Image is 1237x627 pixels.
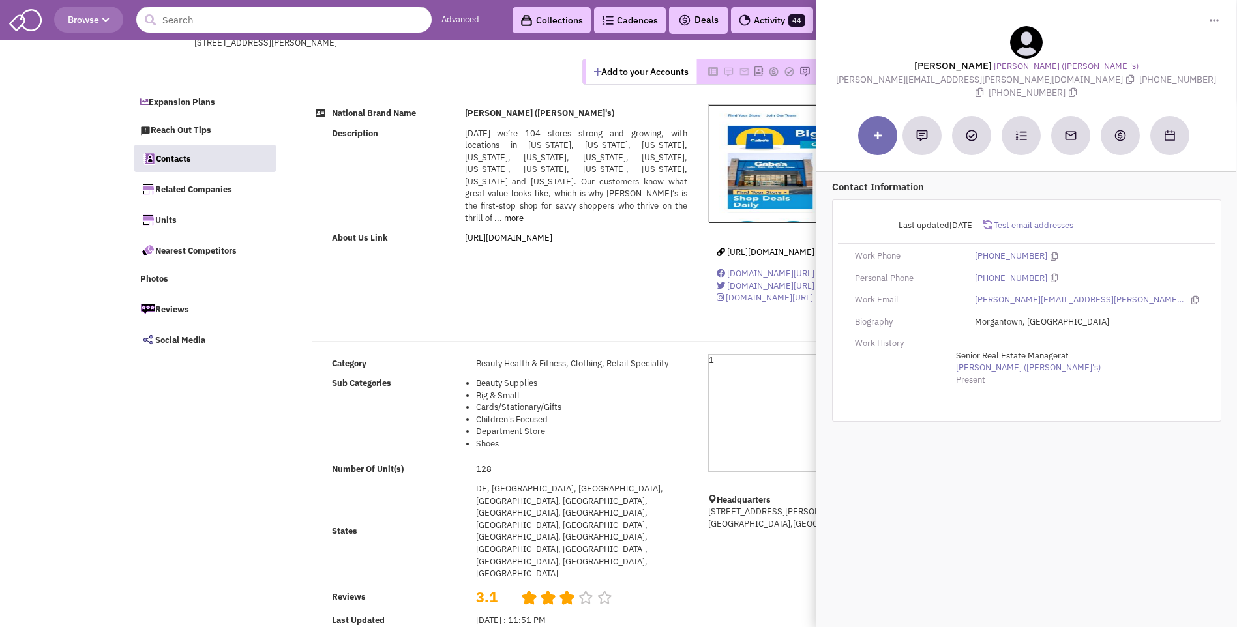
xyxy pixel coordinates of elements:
span: [PHONE_NUMBER] [989,87,1080,98]
button: Browse [54,7,123,33]
div: Biography [846,316,966,328]
a: Cadences [594,7,666,33]
a: Related Companies [134,175,276,203]
a: Collections [513,7,591,33]
li: Children's Focused [476,414,687,426]
span: at [956,350,1101,373]
p: Contact Information [832,180,1221,194]
img: Please add to your accounts [739,66,749,77]
a: Reach Out Tips [134,119,276,143]
a: [URL][DOMAIN_NAME] [465,232,552,243]
span: [DATE] [949,220,975,231]
span: Browse [68,14,110,25]
a: Nearest Competitors [134,237,276,264]
b: Description [332,128,378,139]
span: 44 [788,14,805,27]
a: [PHONE_NUMBER] [975,272,1047,285]
img: Please add to your accounts [768,66,779,77]
div: Work History [846,338,966,350]
span: Present [956,374,985,385]
a: Contacts [134,145,276,172]
b: Last Updated [332,615,385,626]
button: Deals [674,12,723,29]
li: Cards/Stationary/Gifts [476,401,687,414]
button: Add to your Accounts [586,59,696,84]
h2: 3.1 [476,587,511,594]
img: Add a Task [966,130,977,141]
td: Beauty Health & Fitness, Clothing, Retail Speciality [472,354,691,373]
div: Work Phone [846,250,966,263]
li: Beauty Supplies [476,377,687,390]
a: [PERSON_NAME] ([PERSON_NAME]'s) [956,362,1101,374]
div: Personal Phone [846,272,966,285]
li: Big & Small [476,390,687,402]
img: icon-deals.svg [678,12,691,28]
img: Cadences_logo.png [602,16,614,25]
img: Activity.png [739,14,751,26]
b: Number Of Unit(s) [332,463,404,474]
span: [DOMAIN_NAME][URL] [726,292,813,303]
span: [DOMAIN_NAME][URL] [727,280,814,291]
span: Deals [678,14,719,25]
img: teammate.png [1010,26,1043,59]
a: [PHONE_NUMBER] [975,250,1047,263]
img: Subscribe to a cadence [1015,130,1027,141]
span: [DOMAIN_NAME][URL] [727,268,814,279]
td: DE, [GEOGRAPHIC_DATA], [GEOGRAPHIC_DATA], [GEOGRAPHIC_DATA], [GEOGRAPHIC_DATA], [GEOGRAPHIC_DATA]... [472,479,691,583]
span: Test email addresses [992,220,1073,231]
img: Send an email [1064,129,1077,142]
b: About Us Link [332,232,388,243]
span: Morgantown, [GEOGRAPHIC_DATA] [975,316,1109,327]
input: Search [136,7,432,33]
b: Headquarters [717,494,771,505]
span: [URL][DOMAIN_NAME] [727,246,814,257]
b: National Brand Name [332,108,416,119]
a: [URL][DOMAIN_NAME] [717,246,814,257]
a: Expansion Plans [134,91,276,115]
span: Senior Real Estate Manager [956,350,1061,361]
b: States [332,525,357,536]
a: Units [134,206,276,233]
li: Shoes [476,438,687,450]
span: [PERSON_NAME][EMAIL_ADDRESS][PERSON_NAME][DOMAIN_NAME] [836,74,1139,85]
img: Please add to your accounts [723,66,734,77]
a: [PERSON_NAME] ([PERSON_NAME]'s) [994,61,1139,73]
div: 1 [708,354,1021,472]
a: [DOMAIN_NAME][URL] [717,268,814,279]
a: Photos [134,267,276,292]
b: [PERSON_NAME] ([PERSON_NAME]'s) [465,108,614,119]
a: Advanced [441,14,479,26]
b: Reviews [332,591,366,602]
b: Category [332,358,366,369]
a: [PERSON_NAME][EMAIL_ADDRESS][PERSON_NAME][DOMAIN_NAME] [975,294,1184,306]
img: icon-collection-lavender-black.svg [520,14,533,27]
b: Sub Categories [332,377,391,388]
img: Gabriel Brothers (Gabe's) [709,105,1021,223]
li: Department Store [476,426,687,438]
img: Add a note [916,130,928,141]
a: more [504,212,524,224]
div: Last updated [846,213,983,238]
a: [DOMAIN_NAME][URL] [717,292,813,303]
lable: [PERSON_NAME] [914,59,992,72]
a: Reviews [134,295,276,323]
img: Please add to your accounts [784,66,794,77]
img: Create a deal [1114,129,1127,142]
div: [STREET_ADDRESS][PERSON_NAME] [194,37,535,50]
a: [DOMAIN_NAME][URL] [717,280,814,291]
td: 128 [472,459,691,479]
div: Work Email [846,294,966,306]
a: Social Media [134,326,276,353]
p: [STREET_ADDRESS][PERSON_NAME], [GEOGRAPHIC_DATA],[GEOGRAPHIC_DATA],26508,[GEOGRAPHIC_DATA] [708,506,1021,530]
img: Schedule a Meeting [1165,130,1175,141]
a: Activity44 [731,7,813,33]
img: Please add to your accounts [799,66,810,77]
span: [DATE] we’re 104 stores strong and growing, with locations in [US_STATE], [US_STATE], [US_STATE],... [465,128,687,224]
img: SmartAdmin [9,7,42,31]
